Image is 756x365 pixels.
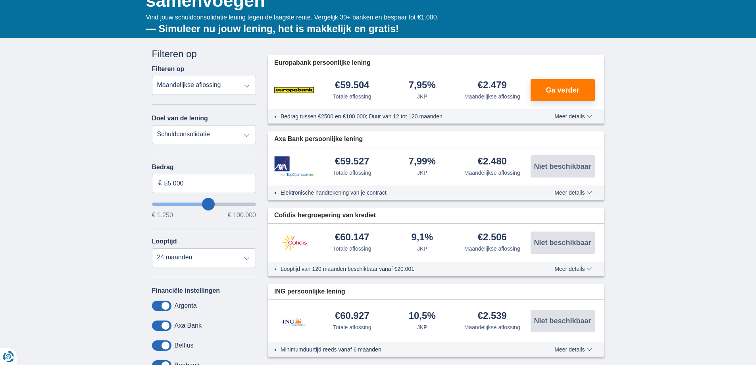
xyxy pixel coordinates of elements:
[152,203,256,206] input: wantToBorrow
[548,266,598,272] button: Meer details
[554,190,592,195] span: Meer details
[335,80,369,91] div: €59.504
[175,302,197,309] label: Argenta
[281,346,525,353] li: Minimumduurtijd reeds vanaf 6 maanden
[478,80,507,91] div: €2.479
[554,114,592,119] span: Meer details
[417,93,427,100] div: JKP
[152,212,173,218] span: € 1.250
[335,156,369,167] div: €59.527
[478,156,507,167] div: €2.480
[554,266,592,272] span: Meer details
[534,239,591,246] span: Niet beschikbaar
[228,212,256,218] span: € 100.000
[274,308,314,334] img: product.pl.alt ING
[281,265,525,273] li: Looptijd van 120 maanden beschikbaar vanaf €20.001
[333,93,371,100] div: Totale aflossing
[175,322,202,329] label: Axa Bank
[152,287,220,294] label: Financiële instellingen
[335,311,369,322] div: €60.927
[548,189,598,196] button: Meer details
[417,169,427,177] div: JKP
[274,58,371,68] span: Europabank persoonlijke lening
[152,164,256,171] label: Bedrag
[146,23,399,34] b: — Simuleer nu jouw lening, het is makkelijk en gratis!
[411,232,433,243] div: 9,1%
[146,13,604,36] div: Vind jouw schuldconsolidatie lening tegen de laagste rente. Vergelijk 30+ banken en bespaar tot €...
[478,232,507,243] div: €2.506
[546,87,579,94] span: Ga verder
[531,232,595,254] button: Niet beschikbaar
[274,156,314,177] img: product.pl.alt Axa Bank
[464,245,520,253] div: Maandelijkse aflossing
[333,169,371,177] div: Totale aflossing
[152,115,208,122] label: Doel van de lening
[409,311,436,322] div: 10,5%
[464,323,520,331] div: Maandelijkse aflossing
[281,112,525,120] li: Bedrag tussen €2500 en €100.000; Duur van 12 tot 120 maanden
[281,189,525,197] li: Elektronische handtekening van je contract
[548,113,598,120] button: Meer details
[274,211,376,220] span: Cofidis hergroepering van krediet
[554,347,592,352] span: Meer details
[409,156,436,167] div: 7,99%
[548,346,598,353] button: Meer details
[534,163,591,170] span: Niet beschikbaar
[417,323,427,331] div: JKP
[274,287,345,296] span: ING persoonlijke lening
[158,179,162,188] span: €
[335,232,369,243] div: €60.147
[274,135,363,144] span: Axa Bank persoonlijke lening
[531,155,595,178] button: Niet beschikbaar
[534,317,591,324] span: Niet beschikbaar
[417,245,427,253] div: JKP
[175,342,194,349] label: Belfius
[464,93,520,100] div: Maandelijkse aflossing
[531,310,595,332] button: Niet beschikbaar
[274,80,314,100] img: product.pl.alt Europabank
[152,238,177,245] label: Looptijd
[152,47,256,61] div: Filteren op
[464,169,520,177] div: Maandelijkse aflossing
[333,245,371,253] div: Totale aflossing
[409,80,436,91] div: 7,95%
[478,311,507,322] div: €2.539
[333,323,371,331] div: Totale aflossing
[531,79,595,101] button: Ga verder
[274,233,314,253] img: product.pl.alt Cofidis
[152,66,185,73] label: Filteren op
